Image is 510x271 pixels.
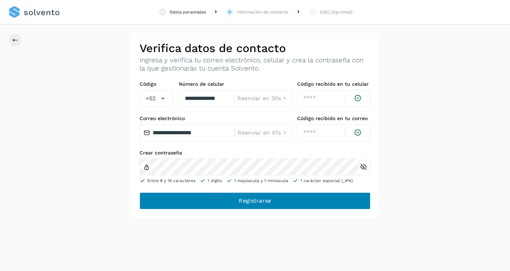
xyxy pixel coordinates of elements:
div: Datos personales [170,9,206,15]
label: Número de celular [179,81,291,87]
label: Crear contraseña [140,150,370,156]
label: Correo electrónico [140,115,291,122]
li: 1 mayúscula y 1 minúscula [226,177,288,184]
h2: Verifica datos de contacto [140,41,370,55]
li: 1 dígito [200,177,222,184]
span: +52 [146,94,155,103]
label: Código [140,81,173,87]
button: Reenviar en 30s [237,95,288,102]
div: Información de contacto [237,9,288,15]
span: Registrarse [239,197,271,205]
span: Reenviar en 30s [237,96,281,101]
p: Ingresa y verifica tu correo electrónico, celular y crea la contraseña con la que gestionarás tu ... [140,56,370,73]
div: CIEC (Opcional) [320,9,352,15]
label: Código recibido en tu celular [297,81,370,87]
li: 1 carácter especial (_#%) [293,177,353,184]
li: Entre 8 y 16 caracteres [140,177,195,184]
span: Reenviar en 47s [238,130,281,136]
label: Código recibido en tu correo [297,115,370,122]
button: Reenviar en 47s [238,129,288,136]
button: Registrarse [140,192,370,209]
